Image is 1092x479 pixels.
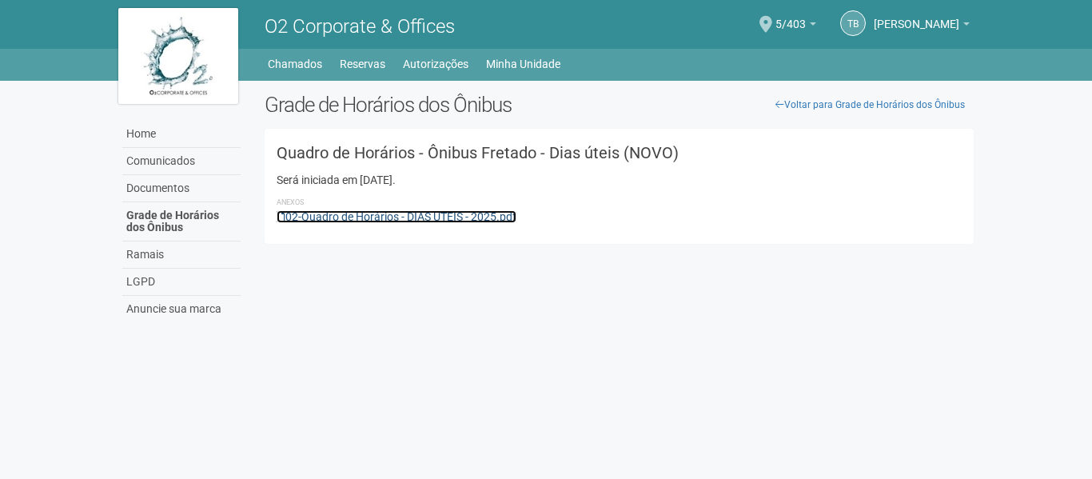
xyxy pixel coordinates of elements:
[874,2,959,30] span: Tatiana Buxbaum Grecco
[265,93,974,117] h2: Grade de Horários dos Ônibus
[340,53,385,75] a: Reservas
[277,195,962,210] li: Anexos
[122,202,241,241] a: Grade de Horários dos Ônibus
[277,173,962,187] div: Será iniciada em [DATE].
[486,53,560,75] a: Minha Unidade
[118,8,238,104] img: logo.jpg
[767,93,974,117] a: Voltar para Grade de Horários dos Ônibus
[840,10,866,36] a: TB
[122,148,241,175] a: Comunicados
[874,20,970,33] a: [PERSON_NAME]
[122,241,241,269] a: Ramais
[122,296,241,322] a: Anuncie sua marca
[268,53,322,75] a: Chamados
[277,145,962,161] h3: Quadro de Horários - Ônibus Fretado - Dias úteis (NOVO)
[265,15,455,38] span: O2 Corporate & Offices
[403,53,468,75] a: Autorizações
[122,269,241,296] a: LGPD
[122,121,241,148] a: Home
[775,20,816,33] a: 5/403
[277,210,516,223] a: 02-Quadro de Horários - DIAS ÚTEIS - 2025.pdf
[775,2,806,30] span: 5/403
[122,175,241,202] a: Documentos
